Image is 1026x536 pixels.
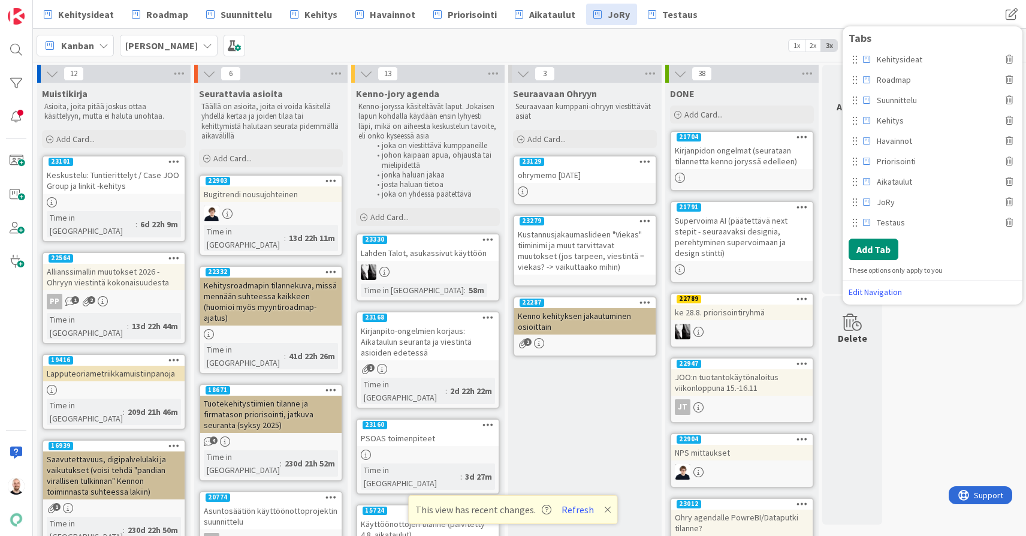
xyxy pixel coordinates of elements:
div: 22332 [206,268,230,276]
span: Seurattavia asioita [199,88,283,100]
div: 23160PSOAS toimenpiteet [357,420,499,446]
div: Saavutettavuus, digipalvelulaki ja vaikutukset (voisi tehdä "pandian virallisen tulkinnan" Kennon... [43,451,185,499]
a: 22789ke 28.8. priorisointiryhmäKV [670,293,814,348]
div: 23168Kirjanpito-ongelmien korjaus: Aikataulun seuranta ja viestintä asioiden edetessä [357,312,499,360]
span: 1x [789,40,805,52]
span: Suunnittelu [873,91,1003,109]
a: 22564Allianssimallin muutokset 2026 - Ohryyn viestintä kokonaisuudestaPPTime in [GEOGRAPHIC_DATA]... [42,252,186,344]
div: 22789ke 28.8. priorisointiryhmä [671,294,813,320]
img: KV [361,264,376,280]
li: johon kaipaan apua, ohjausta tai mielipidettä [370,150,498,170]
div: Kirjanpito-ongelmien korjaus: Aikataulun seuranta ja viestintä asioiden edetessä [357,323,499,360]
div: 23012Ohry agendalle PowreBI/Dataputki tilanne? [671,499,813,536]
div: 21791Supervoima AI (päätettävä next stepit - seuraavaksi designia, perehtyminen supervoimaan ja d... [671,202,813,261]
div: 23101 [43,156,185,167]
div: 13d 22h 11m [286,231,338,245]
span: 6 [221,67,241,81]
div: 23129ohrymemo [DATE] [514,156,656,183]
div: 22947 [677,360,701,368]
span: 2x [805,40,821,52]
span: 1 [53,503,61,511]
div: 22332Kehitysroadmapin tilannekuva, missä mennään suhteessa kaikkeen (huomioi myös myyntiroadmap-a... [200,267,342,326]
img: MT [204,206,219,221]
div: 22287 [514,297,656,308]
div: 22903 [206,177,230,185]
span: : [127,320,129,333]
div: JT [675,399,690,415]
div: 22903Bugitrendi nousujohteinen [200,176,342,202]
span: : [445,384,447,398]
div: 22332 [200,267,342,278]
span: 3x [821,40,837,52]
div: 21791 [671,202,813,213]
a: 22903Bugitrendi nousujohteinenMTTime in [GEOGRAPHIC_DATA]:13d 22h 11m [199,174,343,256]
a: Roadmap [125,4,195,25]
div: 23168 [357,312,499,323]
div: 23279Kustannusjakaumaslideen "Viekas" tiiminimi ja muut tarvittavat muutokset (jos tarpeen, viest... [514,216,656,275]
div: MT [200,206,342,221]
div: 21791 [677,203,701,212]
div: 58m [466,284,487,297]
div: Lahden Talot, asukassivut käyttöön [357,245,499,261]
div: Tabs [849,32,1016,44]
span: DONE [670,88,695,100]
span: Priorisointi [448,7,497,22]
div: 19416 [43,355,185,366]
div: 23330 [363,236,387,244]
div: Archive [837,100,868,114]
a: 22904NPS mittauksetMT [670,433,814,488]
span: Testaus [873,213,1003,231]
span: Add Card... [213,153,252,164]
div: Time in [GEOGRAPHIC_DATA] [47,211,135,237]
img: MT [675,464,690,480]
div: Keskustelu: Tuntierittelyt / Case JOO Group ja linkit -kehitys [43,167,185,194]
div: 23129 [514,156,656,167]
div: 22947 [671,359,813,369]
div: JT [671,399,813,415]
div: 22564 [43,253,185,264]
span: 1 [367,364,375,372]
a: 23330Lahden Talot, asukassivut käyttöönKVTime in [GEOGRAPHIC_DATA]:58m [356,233,500,302]
div: 209d 21h 46m [125,405,181,418]
div: 23330Lahden Talot, asukassivut käyttöön [357,234,499,261]
div: 16939 [49,442,73,450]
div: 23101Keskustelu: Tuntierittelyt / Case JOO Group ja linkit -kehitys [43,156,185,194]
a: 23160PSOAS toimenpiteetTime in [GEOGRAPHIC_DATA]:3d 27m [356,418,500,495]
span: Testaus [662,7,698,22]
span: Havainnot [370,7,415,22]
div: 21704Kirjanpidon ongelmat (seurataan tilannetta kenno joryssä edelleen) [671,132,813,169]
div: Tuotekehitystiimien tilanne ja firmatason priorisointi, jatkuva seuranta (syksy 2025) [200,396,342,433]
div: KV [671,324,813,339]
img: TM [8,478,25,495]
img: KV [675,324,690,339]
div: Time in [GEOGRAPHIC_DATA] [204,225,284,251]
img: Visit kanbanzone.com [8,8,25,25]
div: 20774 [206,493,230,502]
a: 23129ohrymemo [DATE] [513,155,657,205]
span: Kehitysideat [58,7,114,22]
div: 23160 [357,420,499,430]
div: 22904 [671,434,813,445]
a: Testaus [641,4,705,25]
span: 38 [692,67,712,81]
span: This view has recent changes. [415,502,551,517]
div: PSOAS toimenpiteet [357,430,499,446]
span: Roadmap [873,71,1003,89]
div: 19416Lapputeoriametriikkamuistiinpanoja [43,355,185,381]
a: 23101Keskustelu: Tuntierittelyt / Case JOO Group ja linkit -kehitysTime in [GEOGRAPHIC_DATA]:6d 2... [42,155,186,242]
div: 23129 [520,158,544,166]
a: 22332Kehitysroadmapin tilannekuva, missä mennään suhteessa kaikkeen (huomioi myös myyntiroadmap-a... [199,266,343,374]
div: 18671 [200,385,342,396]
span: Add Card... [527,134,566,144]
span: 3 [535,67,555,81]
div: Lapputeoriametriikkamuistiinpanoja [43,366,185,381]
span: Add Card... [684,109,723,120]
div: 22287Kenno kehityksen jakautuminen osioittain [514,297,656,335]
div: 23160 [363,421,387,429]
div: 16939 [43,441,185,451]
span: Aikataulut [873,173,1003,191]
div: Supervoima AI (päätettävä next stepit - seuraavaksi designia, perehtyminen supervoimaan ja design... [671,213,813,261]
a: 22947JOO:n tuotantokäytönaloitus viikonloppuna 15.-16.11JT [670,357,814,423]
div: Time in [GEOGRAPHIC_DATA] [361,378,445,404]
div: 15724 [357,505,499,516]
